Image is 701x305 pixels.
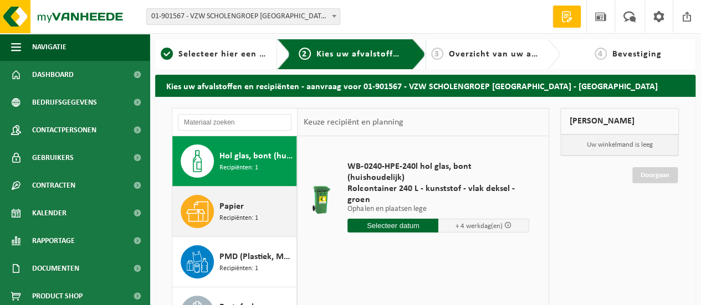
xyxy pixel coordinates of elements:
[161,48,173,60] span: 1
[32,144,74,172] span: Gebruikers
[632,167,678,183] a: Doorgaan
[172,187,297,237] button: Papier Recipiënten: 1
[219,149,294,163] span: Hol glas, bont (huishoudelijk)
[32,199,66,227] span: Kalender
[155,75,695,96] h2: Kies uw afvalstoffen en recipiënten - aanvraag voor 01-901567 - VZW SCHOLENGROEP [GEOGRAPHIC_DATA...
[161,48,268,61] a: 1Selecteer hier een vestiging
[219,163,258,173] span: Recipiënten: 1
[146,8,340,25] span: 01-901567 - VZW SCHOLENGROEP SINT-MICHIEL - BROEDERSCHOOL - 8800 ROESELARE, MANDELLAAN 170
[178,50,298,59] span: Selecteer hier een vestiging
[449,50,566,59] span: Overzicht van uw aanvraag
[298,108,408,136] div: Keuze recipiënt en planning
[431,48,443,60] span: 3
[299,48,311,60] span: 2
[219,263,258,274] span: Recipiënten: 1
[32,172,75,199] span: Contracten
[456,223,503,230] span: + 4 werkdag(en)
[347,161,529,183] span: WB-0240-HPE-240l hol glas, bont (huishoudelijk)
[560,108,679,135] div: [PERSON_NAME]
[32,33,66,61] span: Navigatie
[178,114,291,131] input: Materiaal zoeken
[219,213,258,224] span: Recipiënten: 1
[347,183,529,205] span: Rolcontainer 240 L - kunststof - vlak deksel - groen
[147,9,340,24] span: 01-901567 - VZW SCHOLENGROEP SINT-MICHIEL - BROEDERSCHOOL - 8800 ROESELARE, MANDELLAAN 170
[595,48,607,60] span: 4
[219,200,244,213] span: Papier
[347,219,438,232] input: Selecteer datum
[219,250,294,263] span: PMD (Plastiek, Metaal, Drankkartons) (bedrijven)
[347,205,529,213] p: Ophalen en plaatsen lege
[32,116,96,144] span: Contactpersonen
[32,61,74,89] span: Dashboard
[172,237,297,287] button: PMD (Plastiek, Metaal, Drankkartons) (bedrijven) Recipiënten: 1
[316,50,469,59] span: Kies uw afvalstoffen en recipiënten
[32,227,75,255] span: Rapportage
[32,89,97,116] span: Bedrijfsgegevens
[561,135,678,156] p: Uw winkelmand is leeg
[32,255,79,282] span: Documenten
[612,50,662,59] span: Bevestiging
[172,136,297,187] button: Hol glas, bont (huishoudelijk) Recipiënten: 1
